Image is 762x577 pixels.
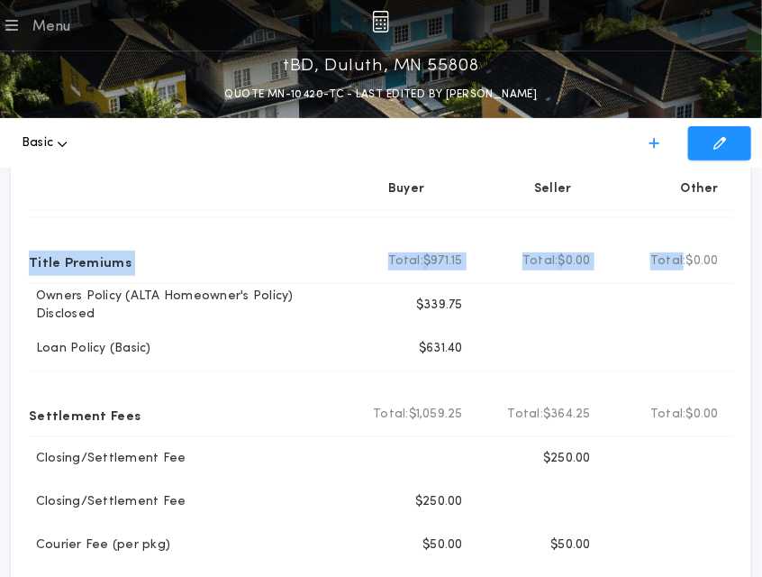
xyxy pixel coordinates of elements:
[373,406,409,424] b: Total:
[372,11,389,32] img: img
[415,493,463,511] p: $250.00
[543,406,591,424] span: $364.25
[416,297,463,315] p: $339.75
[29,450,186,468] p: Closing/Settlement Fee
[29,493,186,511] p: Closing/Settlement Fee
[29,340,151,358] p: Loan Policy (Basic)
[534,180,572,198] p: Seller
[32,16,71,38] div: Menu
[29,288,349,324] p: Owners Policy (ALTA Homeowner's Policy) Disclosed
[22,134,53,152] span: Basic
[224,86,537,104] p: QUOTE MN-10420-TC - LAST EDITED BY [PERSON_NAME]
[558,252,591,270] span: $0.00
[283,51,478,80] p: tBD, Duluth, MN 55808
[419,340,463,358] p: $631.40
[22,114,68,172] button: Basic
[422,536,463,554] p: $50.00
[681,180,719,198] p: Other
[686,252,719,270] span: $0.00
[522,252,558,270] b: Total:
[686,406,719,424] span: $0.00
[650,252,686,270] b: Total:
[388,180,424,198] p: Buyer
[29,247,132,276] p: Title Premiums
[29,400,141,429] p: Settlement Fees
[409,406,463,424] span: $1,059.25
[423,252,463,270] span: $971.15
[550,536,591,554] p: $50.00
[388,252,424,270] b: Total:
[29,536,170,554] p: Courier Fee (per pkg)
[650,406,686,424] b: Total:
[543,450,591,468] p: $250.00
[508,406,544,424] b: Total:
